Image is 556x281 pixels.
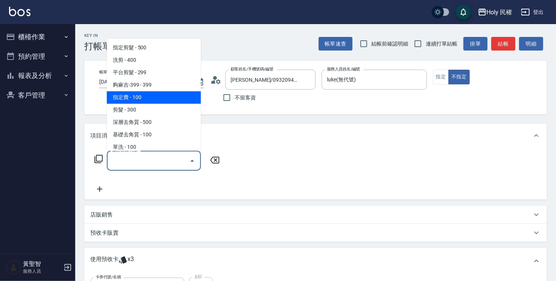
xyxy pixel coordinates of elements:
[23,268,61,275] p: 服務人員
[487,8,512,17] div: Holy 民權
[107,141,201,153] span: 單洗 - 100
[99,76,188,88] input: YYYY/MM/DD hh:mm
[84,224,547,242] div: 預收卡販賣
[107,79,201,91] span: 夠麻吉-399 - 399
[456,5,471,20] button: save
[99,69,115,75] label: 帳單日期
[128,255,134,267] span: x3
[9,7,30,16] img: Logo
[327,66,360,72] label: 服務人員姓名/編號
[235,94,256,102] span: 不留客資
[107,91,201,104] span: 指定費 - 100
[107,54,201,66] span: 洗剪 - 400
[84,33,111,38] h2: Key In
[463,37,488,51] button: 掛單
[6,260,21,275] img: Person
[475,5,515,20] button: Holy 民權
[90,229,118,237] p: 預收卡販賣
[84,124,547,148] div: 項目消費
[84,248,547,274] div: 使用預收卡x3
[491,37,515,51] button: 結帳
[84,206,547,224] div: 店販銷售
[96,274,121,280] label: 卡券代號/名稱
[518,5,547,19] button: 登出
[23,260,61,268] h5: 黃聖智
[107,116,201,128] span: 深層去角質 - 500
[3,86,72,105] button: 客戶管理
[186,155,198,167] button: Close
[107,104,201,116] span: 剪髮 - 300
[3,27,72,47] button: 櫃檯作業
[426,40,457,48] span: 連續打單結帳
[519,37,543,51] button: 明細
[90,255,118,267] p: 使用預收卡
[3,66,72,86] button: 報表及分析
[90,211,113,219] p: 店販銷售
[194,274,202,279] label: 金額
[3,47,72,66] button: 預約管理
[107,41,201,54] span: 指定剪髮 - 500
[107,128,201,141] span: 基礎去角質 - 100
[372,40,409,48] span: 結帳前確認明細
[84,41,111,52] h3: 打帳單
[231,66,273,72] label: 顧客姓名/手機號碼/編號
[319,37,352,51] button: 帳單速查
[107,66,201,79] span: 平台剪髮 - 299
[90,132,113,140] p: 項目消費
[448,70,469,84] button: 不指定
[433,70,449,84] button: 指定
